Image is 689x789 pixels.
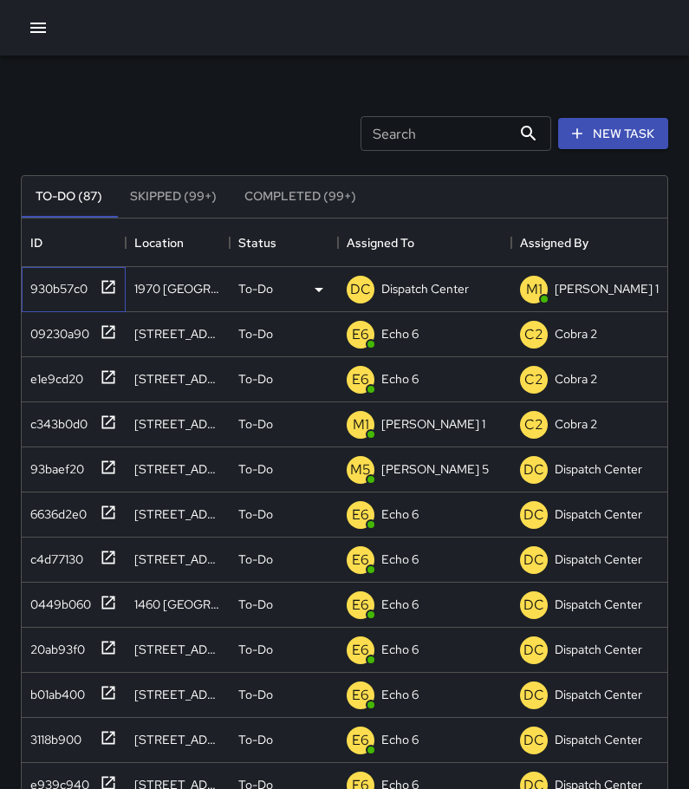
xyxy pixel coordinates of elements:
[352,640,369,661] p: E6
[523,595,544,616] p: DC
[555,596,642,613] p: Dispatch Center
[381,280,469,297] p: Dispatch Center
[23,589,91,613] div: 0449b060
[134,460,221,478] div: 1700 Broadway
[347,218,414,267] div: Assigned To
[134,551,221,568] div: 1405 Franklin Street
[511,218,685,267] div: Assigned By
[238,551,273,568] p: To-Do
[23,679,85,703] div: b01ab400
[134,596,221,613] div: 1460 Broadway
[30,218,42,267] div: ID
[238,218,276,267] div: Status
[555,415,597,433] p: Cobra 2
[23,544,83,568] div: c4d77130
[524,324,543,345] p: C2
[134,218,184,267] div: Location
[23,634,85,658] div: 20ab93f0
[23,453,84,478] div: 93baef20
[126,218,230,267] div: Location
[524,369,543,390] p: C2
[230,218,338,267] div: Status
[350,279,371,300] p: DC
[555,280,659,297] p: [PERSON_NAME] 1
[238,596,273,613] p: To-Do
[238,731,273,748] p: To-Do
[352,550,369,571] p: E6
[23,318,89,342] div: 09230a90
[555,686,642,703] p: Dispatch Center
[381,641,419,658] p: Echo 6
[116,176,231,218] button: Skipped (99+)
[134,370,221,388] div: 271 24th Street
[381,370,419,388] p: Echo 6
[523,460,544,480] p: DC
[238,460,273,478] p: To-Do
[523,730,544,751] p: DC
[381,505,419,523] p: Echo 6
[134,280,221,297] div: 1970 Broadway
[381,415,485,433] p: [PERSON_NAME] 1
[352,685,369,706] p: E6
[555,551,642,568] p: Dispatch Center
[381,460,489,478] p: [PERSON_NAME] 5
[555,460,642,478] p: Dispatch Center
[558,118,668,150] button: New Task
[555,641,642,658] p: Dispatch Center
[23,273,88,297] div: 930b57c0
[238,370,273,388] p: To-Do
[381,551,419,568] p: Echo 6
[238,415,273,433] p: To-Do
[238,325,273,342] p: To-Do
[381,686,419,703] p: Echo 6
[23,363,83,388] div: e1e9cd20
[134,686,221,703] div: 400 15th Street
[231,176,370,218] button: Completed (99+)
[350,460,371,480] p: M5
[238,280,273,297] p: To-Do
[352,324,369,345] p: E6
[520,218,588,267] div: Assigned By
[352,595,369,616] p: E6
[23,724,81,748] div: 3118b900
[23,408,88,433] div: c343b0d0
[352,369,369,390] p: E6
[134,505,221,523] div: 1645 Telegraph Avenue
[381,731,419,748] p: Echo 6
[134,415,221,433] div: 516 16th Street
[524,414,543,435] p: C2
[338,218,511,267] div: Assigned To
[381,596,419,613] p: Echo 6
[555,505,642,523] p: Dispatch Center
[22,218,126,267] div: ID
[555,731,642,748] p: Dispatch Center
[352,505,369,525] p: E6
[555,370,597,388] p: Cobra 2
[381,325,419,342] p: Echo 6
[134,641,221,658] div: 43 Grand Avenue
[238,505,273,523] p: To-Do
[523,505,544,525] p: DC
[523,550,544,571] p: DC
[22,176,116,218] button: To-Do (87)
[523,640,544,661] p: DC
[134,325,221,342] div: 1900 Telegraph Avenue
[134,731,221,748] div: 420 West Grand Avenue
[353,414,369,435] p: M1
[352,730,369,751] p: E6
[238,686,273,703] p: To-Do
[23,499,87,523] div: 6636d2e0
[523,685,544,706] p: DC
[238,641,273,658] p: To-Do
[526,279,543,300] p: M1
[555,325,597,342] p: Cobra 2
